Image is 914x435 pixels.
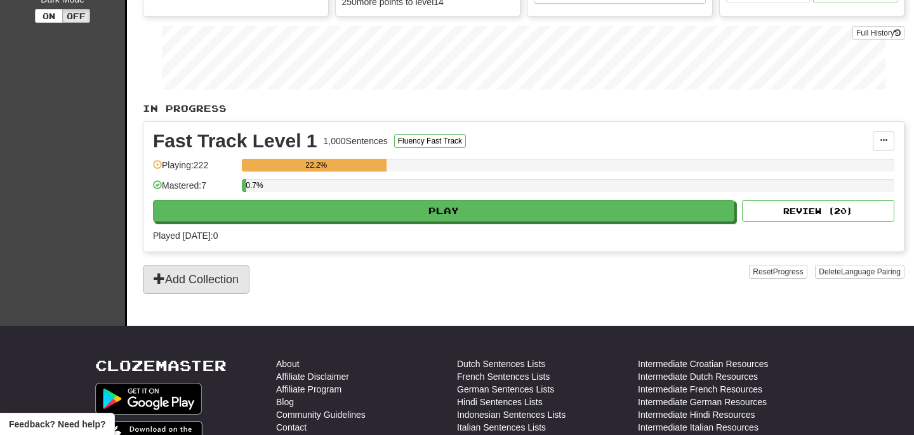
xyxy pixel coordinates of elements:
[276,421,307,434] a: Contact
[143,265,249,294] button: Add Collection
[276,396,294,408] a: Blog
[324,135,388,147] div: 1,000 Sentences
[749,265,807,279] button: ResetProgress
[773,267,804,276] span: Progress
[153,159,235,180] div: Playing: 222
[638,408,755,421] a: Intermediate Hindi Resources
[638,370,758,383] a: Intermediate Dutch Resources
[841,267,901,276] span: Language Pairing
[457,421,546,434] a: Italian Sentences Lists
[9,418,105,431] span: Open feedback widget
[246,159,387,171] div: 22.2%
[95,358,227,373] a: Clozemaster
[276,370,349,383] a: Affiliate Disclaimer
[153,200,734,222] button: Play
[95,383,202,415] img: Get it on Google Play
[457,370,550,383] a: French Sentences Lists
[35,9,63,23] button: On
[276,408,366,421] a: Community Guidelines
[143,102,904,115] p: In Progress
[457,408,566,421] a: Indonesian Sentences Lists
[153,231,218,241] span: Played [DATE]: 0
[742,200,894,222] button: Review (20)
[815,265,904,279] button: DeleteLanguage Pairing
[62,9,90,23] button: Off
[153,131,317,151] div: Fast Track Level 1
[638,358,768,370] a: Intermediate Croatian Resources
[638,383,762,396] a: Intermediate French Resources
[638,421,758,434] a: Intermediate Italian Resources
[852,26,904,40] a: Full History
[457,358,545,370] a: Dutch Sentences Lists
[638,396,767,408] a: Intermediate German Resources
[457,383,554,396] a: German Sentences Lists
[276,358,300,370] a: About
[153,179,235,200] div: Mastered: 7
[394,134,466,148] button: Fluency Fast Track
[276,383,341,396] a: Affiliate Program
[457,396,543,408] a: Hindi Sentences Lists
